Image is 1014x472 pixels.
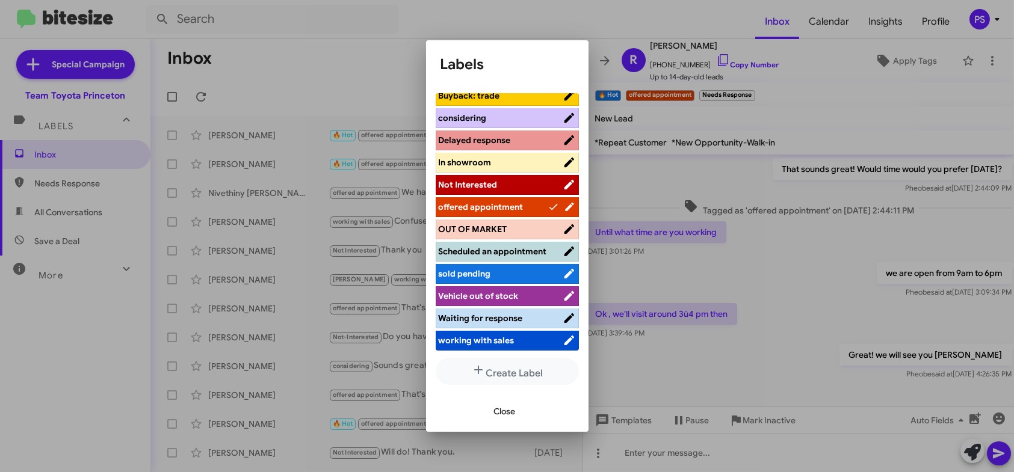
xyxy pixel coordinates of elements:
[439,290,519,301] span: Vehicle out of stock
[436,358,579,385] button: Create Label
[484,400,525,422] button: Close
[439,179,498,190] span: Not Interested
[439,112,487,123] span: considering
[439,201,524,212] span: offered appointment
[494,400,516,422] span: Close
[439,90,500,101] span: Buyback: trade
[441,55,574,74] h1: Labels
[439,313,523,323] span: Waiting for response
[439,246,547,257] span: Scheduled an appointment
[439,268,491,279] span: sold pending
[439,135,511,146] span: Delayed response
[439,335,515,346] span: working with sales
[439,224,507,234] span: OUT OF MARKET
[439,157,492,168] span: In showroom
